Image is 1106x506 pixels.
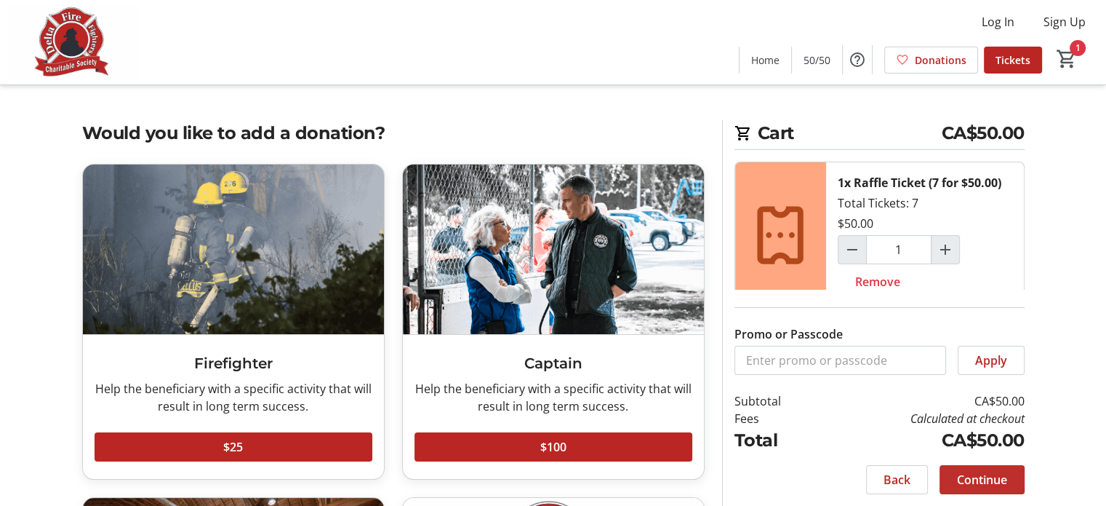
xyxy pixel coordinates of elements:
[9,6,138,79] img: Delta Firefighters Charitable Society's Logo
[838,267,918,296] button: Remove
[942,120,1025,146] span: CA$50.00
[414,352,692,374] h3: Captain
[95,432,372,462] button: $25
[984,47,1042,74] a: Tickets
[414,432,692,462] button: $100
[734,325,843,343] label: Promo or Passcode
[1043,13,1086,31] span: Sign Up
[818,392,1024,410] td: CA$50.00
[995,52,1030,68] span: Tickets
[958,346,1025,375] button: Apply
[866,235,931,264] input: Raffle Ticket (7 for $50.00) Quantity
[1054,46,1080,72] button: Cart
[82,120,705,146] h2: Would you like to add a donation?
[95,352,372,374] h3: Firefighter
[982,13,1014,31] span: Log In
[540,438,566,456] span: $100
[915,52,966,68] span: Donations
[883,471,910,489] span: Back
[403,165,704,334] img: Captain
[734,120,1025,150] h2: Cart
[804,52,830,68] span: 50/50
[95,380,372,415] div: Help the beneficiary with a specific activity that will result in long term success.
[838,215,873,232] div: $50.00
[734,410,819,427] td: Fees
[838,174,1001,191] div: 1x Raffle Ticket (7 for $50.00)
[855,273,900,290] span: Remove
[866,465,928,494] button: Back
[838,236,866,264] button: Decrement by one
[975,352,1007,369] span: Apply
[957,471,1007,489] span: Continue
[818,427,1024,454] td: CA$50.00
[751,52,780,68] span: Home
[734,392,819,410] td: Subtotal
[970,10,1026,33] button: Log In
[843,45,872,74] button: Help
[734,427,819,454] td: Total
[884,47,978,74] a: Donations
[1032,10,1097,33] button: Sign Up
[792,47,842,74] a: 50/50
[818,410,1024,427] td: Calculated at checkout
[83,165,384,334] img: Firefighter
[826,162,1024,308] div: Total Tickets: 7
[939,465,1025,494] button: Continue
[223,438,243,456] span: $25
[931,236,959,264] button: Increment by one
[414,380,692,415] div: Help the beneficiary with a specific activity that will result in long term success.
[734,346,946,375] input: Enter promo or passcode
[740,47,791,74] a: Home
